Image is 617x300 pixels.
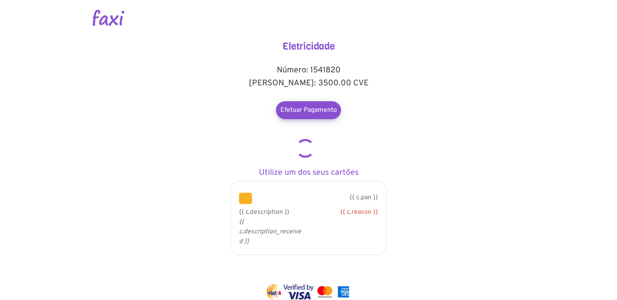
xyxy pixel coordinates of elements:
h4: Eletricidade [227,41,390,52]
i: {{ c.description_received }} [239,218,301,246]
h5: Número: 1541820 [227,65,390,75]
img: mastercard [336,284,351,300]
img: mastercard [315,284,334,300]
div: {{ c.reason }} [315,207,378,217]
h5: [PERSON_NAME]: 3500.00 CVE [227,78,390,88]
p: {{ c.pan }} [264,193,378,202]
a: Efetuar Pagamento [276,101,341,119]
img: chip.png [239,193,252,204]
img: vinti4 [266,284,282,300]
span: {{ c.description }} [239,208,289,216]
img: visa [283,284,314,300]
h5: Utilize um dos seus cartões [227,168,390,178]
